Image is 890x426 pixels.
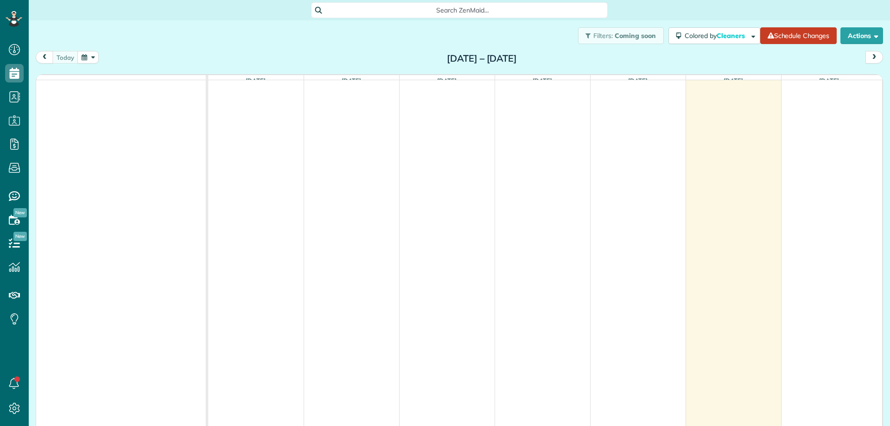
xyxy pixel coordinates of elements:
[13,208,27,217] span: New
[531,77,554,84] span: [DATE]
[717,32,746,40] span: Cleaners
[435,77,459,84] span: [DATE]
[626,77,650,84] span: [DATE]
[52,51,78,64] button: today
[817,77,841,84] span: [DATE]
[668,27,760,44] button: Colored byCleaners
[840,27,883,44] button: Actions
[340,77,363,84] span: [DATE]
[244,77,267,84] span: [DATE]
[13,232,27,241] span: New
[865,51,883,64] button: next
[685,32,748,40] span: Colored by
[424,53,540,64] h2: [DATE] – [DATE]
[615,32,656,40] span: Coming soon
[722,77,745,84] span: [DATE]
[760,27,837,44] a: Schedule Changes
[593,32,613,40] span: Filters:
[36,51,53,64] button: prev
